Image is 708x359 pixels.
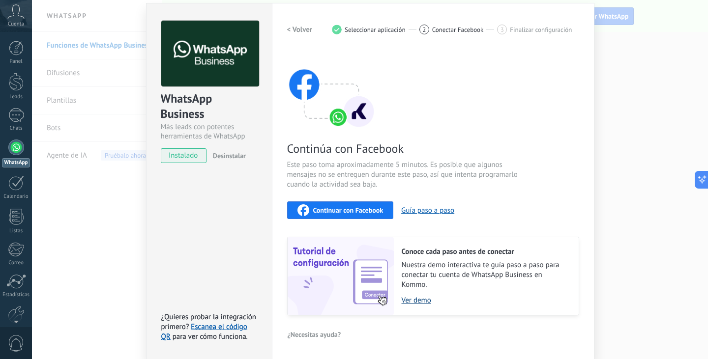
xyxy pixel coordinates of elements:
span: ¿Quieres probar la integración primero? [161,312,257,331]
div: Listas [2,228,30,234]
span: instalado [161,148,206,163]
a: Escanea el código QR [161,322,247,341]
span: Continúa con Facebook [287,141,521,156]
span: Este paso toma aproximadamente 5 minutos. Es posible que algunos mensajes no se entreguen durante... [287,160,521,190]
span: para ver cómo funciona. [173,332,248,341]
div: Más leads con potentes herramientas de WhatsApp [161,122,258,141]
h2: Conoce cada paso antes de conectar [402,247,569,256]
div: Chats [2,125,30,132]
button: Guía paso a paso [401,206,454,215]
span: Seleccionar aplicación [345,26,406,33]
img: connect with facebook [287,50,376,129]
div: WhatsApp [2,158,30,167]
div: Calendario [2,193,30,200]
div: Leads [2,94,30,100]
a: Ver demo [402,296,569,305]
span: Cuenta [8,21,24,28]
h2: < Volver [287,25,313,34]
button: < Volver [287,21,313,38]
button: Continuar con Facebook [287,201,394,219]
span: Finalizar configuración [510,26,572,33]
button: Desinstalar [209,148,246,163]
button: ¿Necesitas ayuda? [287,327,342,342]
span: Conectar Facebook [432,26,484,33]
span: ¿Necesitas ayuda? [288,331,341,338]
span: 2 [422,26,426,34]
div: Correo [2,260,30,266]
div: Panel [2,58,30,65]
span: Continuar con Facebook [313,207,383,214]
span: Desinstalar [213,151,246,160]
div: WhatsApp Business [161,91,258,122]
span: 3 [501,26,504,34]
span: Nuestra demo interactiva te guía paso a paso para conectar tu cuenta de WhatsApp Business en Kommo. [402,260,569,290]
img: logo_main.png [161,21,259,87]
div: Estadísticas [2,292,30,298]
